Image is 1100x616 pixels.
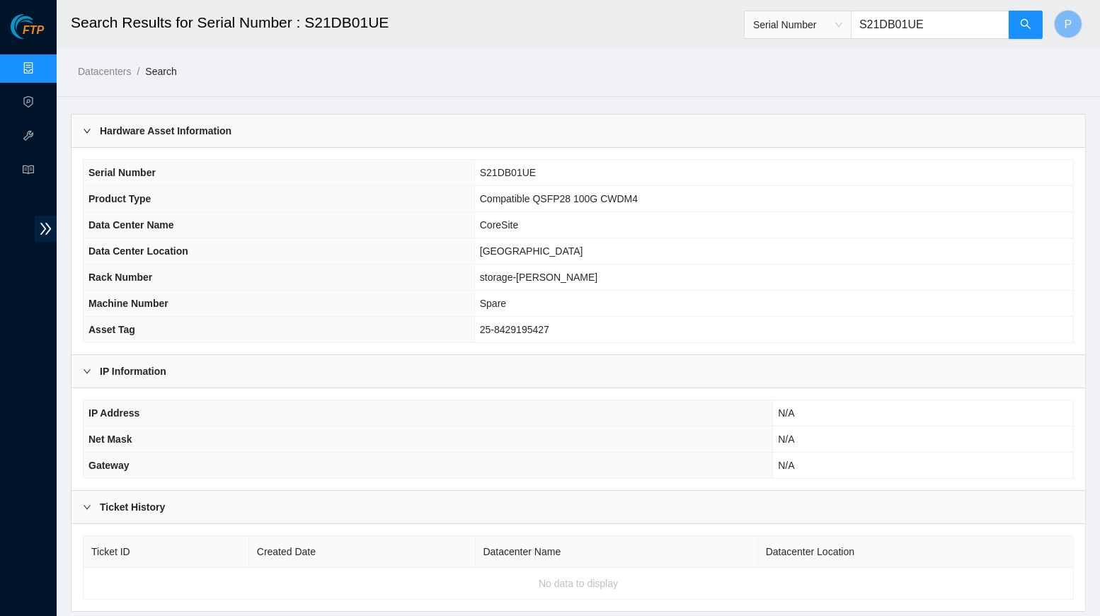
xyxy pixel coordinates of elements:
[137,66,139,77] span: /
[753,14,842,35] span: Serial Number
[23,24,44,37] span: FTP
[480,219,518,231] span: CoreSite
[84,568,1074,600] td: No data to display
[83,503,91,511] span: right
[78,66,131,77] a: Datacenters
[480,167,536,178] span: S21DB01UE
[84,536,249,568] th: Ticket ID
[88,460,130,471] span: Gateway
[88,219,174,231] span: Data Center Name
[11,14,71,39] img: Akamai Technologies
[41,131,132,142] a: Hardware Test (isok)
[480,298,506,309] span: Spare
[145,66,176,77] a: Search
[41,97,97,108] a: Activity Logs
[100,499,165,515] b: Ticket History
[476,536,758,568] th: Datacenter Name
[88,245,188,257] span: Data Center Location
[100,364,166,379] b: IP Information
[83,367,91,376] span: right
[480,245,583,257] span: [GEOGRAPHIC_DATA]
[35,216,57,242] span: double-right
[88,272,152,283] span: Rack Number
[88,298,168,309] span: Machine Number
[83,127,91,135] span: right
[778,434,794,445] span: N/A
[71,115,1085,147] div: Hardware Asset Information
[1054,10,1082,38] button: P
[851,11,1009,39] input: Enter text here...
[71,491,1085,523] div: Ticket History
[100,123,231,139] b: Hardware Asset Information
[41,63,99,74] a: Data Centers
[778,407,794,419] span: N/A
[88,324,135,335] span: Asset Tag
[758,536,1074,568] th: Datacenter Location
[778,460,794,471] span: N/A
[480,324,549,335] span: 25-8429195427
[88,407,139,419] span: IP Address
[480,193,638,204] span: Compatible QSFP28 100G CWDM4
[480,272,598,283] span: storage-[PERSON_NAME]
[88,167,156,178] span: Serial Number
[71,355,1085,388] div: IP Information
[11,25,44,44] a: Akamai TechnologiesFTP
[1020,18,1031,32] span: search
[1009,11,1043,39] button: search
[249,536,476,568] th: Created Date
[88,434,132,445] span: Net Mask
[1065,16,1072,33] span: P
[88,193,151,204] span: Product Type
[23,158,34,186] span: read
